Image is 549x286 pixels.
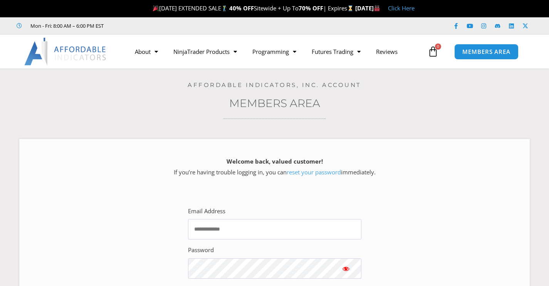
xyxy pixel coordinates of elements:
img: 🏌️‍♂️ [222,5,227,11]
img: 🎉 [153,5,159,11]
a: Members Area [229,97,320,110]
span: MEMBERS AREA [462,49,510,55]
nav: Menu [127,43,426,60]
a: Futures Trading [304,43,368,60]
a: reset your password [287,168,341,176]
strong: Welcome back, valued customer! [227,157,323,165]
span: Mon - Fri: 8:00 AM – 6:00 PM EST [29,21,104,30]
a: Affordable Indicators, Inc. Account [188,81,361,89]
button: Show password [331,258,361,279]
a: Programming [245,43,304,60]
iframe: Customer reviews powered by Trustpilot [114,22,230,30]
a: About [127,43,166,60]
a: Reviews [368,43,405,60]
span: 0 [435,43,441,50]
label: Email Address [188,206,225,217]
a: 0 [416,40,450,63]
a: Click Here [388,4,415,12]
a: NinjaTrader Products [166,43,245,60]
strong: 40% OFF [229,4,254,12]
img: ⌛ [348,5,353,11]
label: Password [188,245,214,256]
p: If you’re having trouble logging in, you can immediately. [33,156,516,178]
img: 🏭 [374,5,380,11]
a: MEMBERS AREA [454,44,519,60]
strong: [DATE] [355,4,380,12]
img: LogoAI | Affordable Indicators – NinjaTrader [24,38,107,65]
span: [DATE] EXTENDED SALE Sitewide + Up To | Expires [151,4,355,12]
strong: 70% OFF [299,4,323,12]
